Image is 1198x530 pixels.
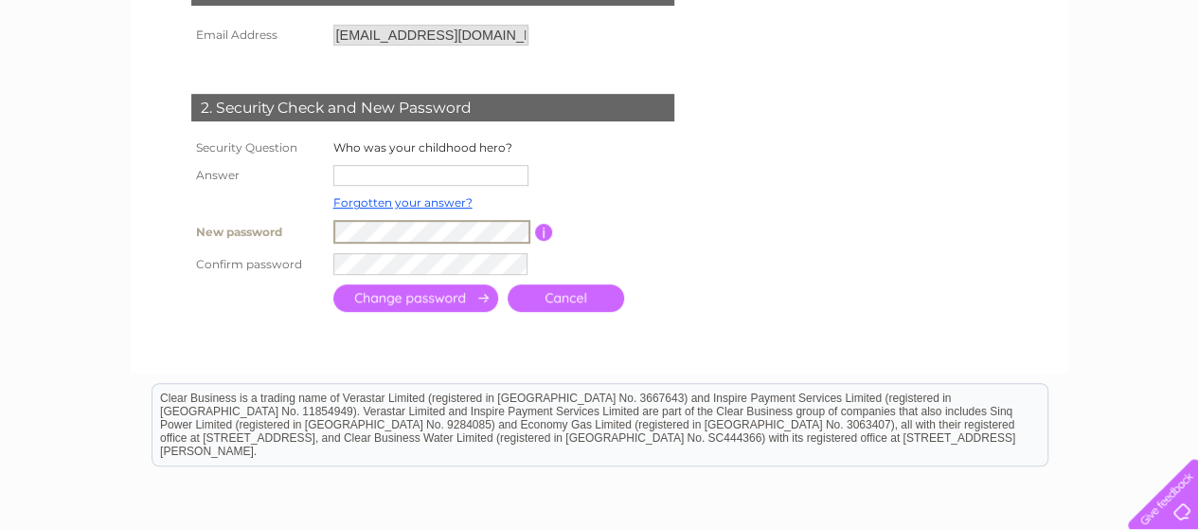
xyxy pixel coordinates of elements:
[187,160,329,191] th: Answer
[152,10,1047,92] div: Clear Business is a trading name of Verastar Limited (registered in [GEOGRAPHIC_DATA] No. 3667643...
[333,195,473,210] a: Forgotten your answer?
[1101,81,1129,95] a: Blog
[42,49,138,107] img: logo.png
[1033,81,1090,95] a: Telecoms
[933,81,969,95] a: Water
[187,20,329,50] th: Email Address
[535,224,553,241] input: Information
[1140,81,1187,95] a: Contact
[841,9,972,33] a: 0333 014 3131
[508,284,624,312] a: Cancel
[191,94,674,122] div: 2. Security Check and New Password
[187,136,329,160] th: Security Question
[333,140,512,155] label: Who was your childhood hero?
[333,284,498,312] input: Submit
[187,248,329,280] th: Confirm password
[980,81,1022,95] a: Energy
[187,215,329,248] th: New password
